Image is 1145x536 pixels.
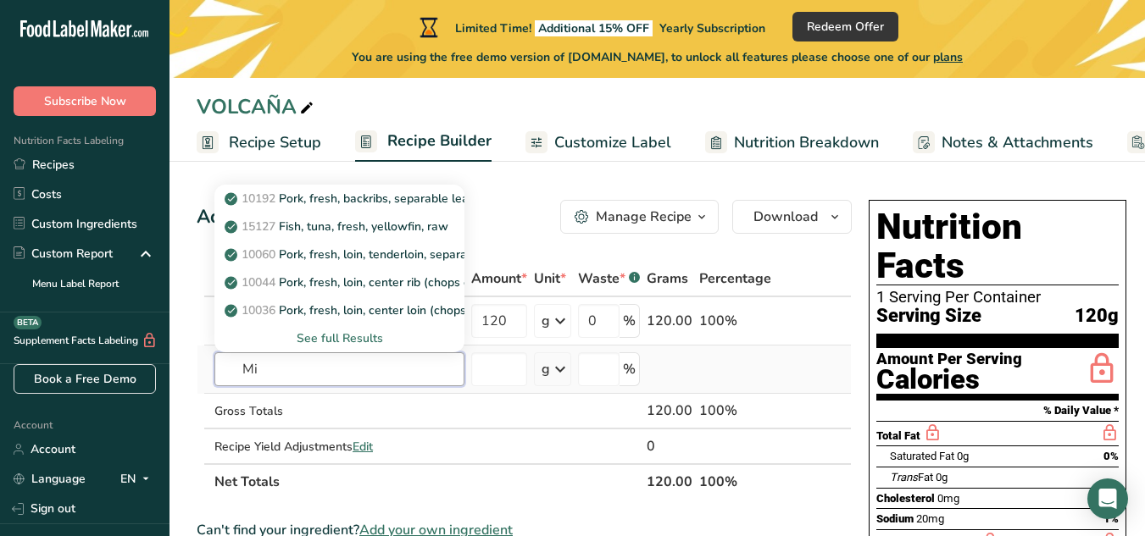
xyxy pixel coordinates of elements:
[355,122,492,163] a: Recipe Builder
[211,463,643,499] th: Net Totals
[353,439,373,455] span: Edit
[352,48,963,66] span: You are using the free demo version of [DOMAIN_NAME], to unlock all features please choose one of...
[916,512,944,525] span: 20mg
[753,207,818,227] span: Download
[120,469,156,489] div: EN
[659,20,765,36] span: Yearly Subscription
[734,131,879,154] span: Nutrition Breakdown
[242,246,275,262] span: 10060
[535,20,653,36] span: Additional 15% OFF
[228,246,564,263] p: Pork, fresh, loin, tenderloin, separable lean only, raw
[876,512,914,525] span: Sodium
[699,311,771,331] div: 100%
[229,131,321,154] span: Recipe Setup
[936,471,948,484] span: 0g
[214,296,464,324] a: 10036Pork, fresh, loin, center loin (chops), bone-in, separable lean and fat, raw
[876,351,1022,367] div: Amount Per Serving
[647,436,692,456] div: 0
[876,492,935,505] span: Cholesterol
[696,463,775,499] th: 100%
[197,203,336,231] div: Add Ingredients
[228,329,451,347] div: See full Results
[876,429,920,442] span: Total Fat
[214,213,464,240] a: 15127Fish, tuna, fresh, yellowfin, raw
[228,301,675,319] p: Pork, fresh, loin, center loin (chops), bone-in, separable lean and fat, raw
[705,124,879,162] a: Nutrition Breakdown
[876,306,981,327] span: Serving Size
[214,324,464,352] div: See full Results
[14,316,42,329] div: BETA
[214,352,464,386] input: Add Ingredient
[647,401,692,421] div: 120.00
[890,450,954,462] span: Saturated Fat
[1103,450,1119,462] span: 0%
[554,131,671,154] span: Customize Label
[387,130,492,152] span: Recipe Builder
[890,471,918,484] i: Trans
[596,207,692,227] div: Manage Recipe
[14,86,156,116] button: Subscribe Now
[44,92,126,110] span: Subscribe Now
[1075,306,1119,327] span: 120g
[647,311,692,331] div: 120.00
[242,274,275,290] span: 10044
[560,200,719,234] button: Manage Recipe
[197,91,317,122] div: VOLCAÑA
[890,471,933,484] span: Fat
[957,450,969,462] span: 0g
[214,402,464,420] div: Gross Totals
[876,401,1119,421] section: % Daily Value *
[876,207,1119,285] h1: Nutrition Facts
[242,191,275,207] span: 10192
[1087,478,1128,519] div: Open Intercom Messenger
[14,245,113,262] div: Custom Report
[937,492,959,505] span: 0mg
[214,268,464,296] a: 10044Pork, fresh, loin, center rib (chops or roasts), bone-in, separable lean and fat, raw
[525,124,671,162] a: Customize Label
[242,218,275,235] span: 15127
[471,268,527,289] span: Amount
[876,367,1022,392] div: Calories
[214,240,464,268] a: 10060Pork, fresh, loin, tenderloin, separable lean only, raw
[14,364,156,394] a: Book a Free Demo
[228,190,545,207] p: Pork, fresh, backribs, separable lean and fat, raw
[647,268,688,289] span: Grams
[792,12,898,41] button: Redeem Offer
[534,268,566,289] span: Unit
[578,268,640,289] div: Waste
[214,438,464,456] div: Recipe Yield Adjustments
[542,311,550,331] div: g
[214,185,464,213] a: 10192Pork, fresh, backribs, separable lean and fat, raw
[14,464,86,494] a: Language
[699,401,771,421] div: 100%
[416,17,765,37] div: Limited Time!
[933,49,963,65] span: plans
[699,268,771,289] span: Percentage
[913,124,1093,162] a: Notes & Attachments
[242,302,275,318] span: 10036
[197,124,321,162] a: Recipe Setup
[228,218,448,235] p: Fish, tuna, fresh, yellowfin, raw
[942,131,1093,154] span: Notes & Attachments
[807,18,884,36] span: Redeem Offer
[542,359,550,379] div: g
[732,200,852,234] button: Download
[876,289,1119,306] div: 1 Serving Per Container
[643,463,696,499] th: 120.00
